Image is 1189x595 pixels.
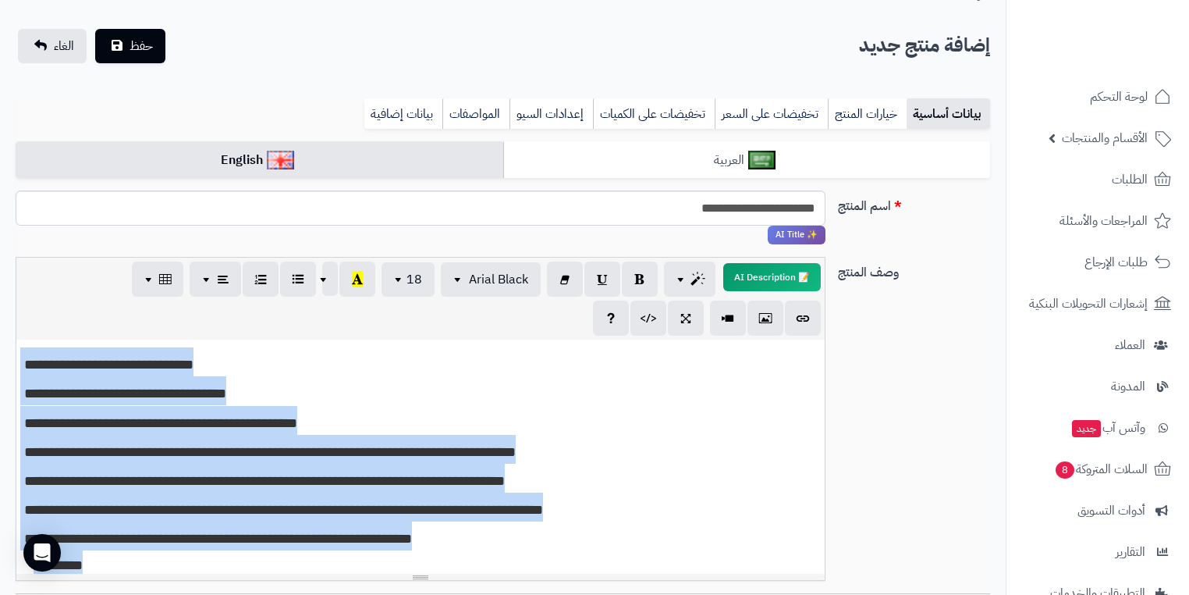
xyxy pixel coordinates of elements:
[1016,409,1180,447] a: وآتس آبجديد
[1112,169,1148,191] span: الطلبات
[1029,293,1148,315] span: إشعارات التحويلات البنكية
[1016,244,1180,281] a: طلبات الإرجاع
[1084,251,1148,273] span: طلبات الإرجاع
[442,98,509,130] a: المواصفات
[1016,326,1180,364] a: العملاء
[16,141,503,180] a: English
[267,151,294,169] img: English
[509,98,593,130] a: إعدادات السيو
[1016,78,1180,116] a: لوحة التحكم
[828,98,907,130] a: خيارات المنتج
[1016,368,1180,405] a: المدونة
[1016,161,1180,198] a: الطلبات
[593,98,715,130] a: تخفيضات على الكميات
[1083,40,1174,73] img: logo-2.png
[1056,461,1074,479] span: 8
[723,263,821,291] button: 📝 AI Description
[1077,500,1145,522] span: أدوات التسويق
[54,37,74,55] span: الغاء
[1116,541,1145,563] span: التقارير
[95,29,165,63] button: حفظ
[130,37,153,55] span: حفظ
[18,29,87,63] a: الغاء
[1054,458,1148,480] span: السلات المتروكة
[1016,533,1180,571] a: التقارير
[748,151,776,169] img: العربية
[715,98,828,130] a: تخفيضات على السعر
[364,98,442,130] a: بيانات إضافية
[1111,376,1145,397] span: المدونة
[469,270,528,289] span: Arial Black
[907,98,990,130] a: بيانات أساسية
[832,257,996,282] label: وصف المنتج
[503,141,991,180] a: العربية
[382,262,435,297] button: 18
[406,270,422,289] span: 18
[1070,417,1145,439] span: وآتس آب
[1115,334,1145,356] span: العملاء
[768,226,825,244] span: انقر لاستخدام رفيقك الذكي
[441,262,541,297] button: Arial Black
[1059,210,1148,232] span: المراجعات والأسئلة
[1016,202,1180,240] a: المراجعات والأسئلة
[23,534,61,572] div: Open Intercom Messenger
[1062,127,1148,149] span: الأقسام والمنتجات
[1016,492,1180,529] a: أدوات التسويق
[1090,86,1148,108] span: لوحة التحكم
[1072,420,1101,437] span: جديد
[1016,285,1180,322] a: إشعارات التحويلات البنكية
[1016,451,1180,488] a: السلات المتروكة8
[859,30,990,62] h2: إضافة منتج جديد
[832,191,996,216] label: اسم المنتج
